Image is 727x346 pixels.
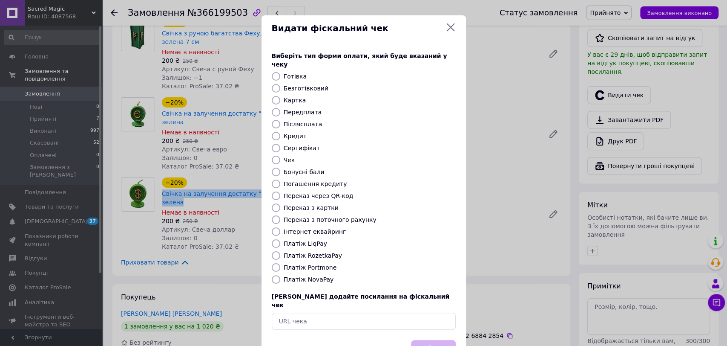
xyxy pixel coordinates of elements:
[284,228,346,235] label: Інтернет еквайринг
[272,313,456,330] input: URL чека
[284,216,376,223] label: Переказ з поточного рахунку
[284,157,295,163] label: Чек
[272,22,442,35] span: Видати фіскальний чек
[284,276,334,283] label: Платіж NovaPay
[284,121,322,128] label: Післясплата
[284,85,328,92] label: Безготівковий
[284,109,322,116] label: Передплата
[284,240,327,247] label: Платіж LiqPay
[272,52,447,68] span: Виберіть тип форми оплати, який буде вказаний у чеку
[284,97,306,104] label: Картка
[272,293,450,308] span: [PERSON_NAME] додайте посилання на фіскальний чек
[284,133,307,140] label: Кредит
[284,145,320,151] label: Сертифікат
[284,180,347,187] label: Погашення кредиту
[284,73,307,80] label: Готівка
[284,204,339,211] label: Переказ з картки
[284,252,342,259] label: Платіж RozetkaPay
[284,192,353,199] label: Переказ через QR-код
[284,169,325,175] label: Бонусні бали
[284,264,337,271] label: Платіж Portmone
